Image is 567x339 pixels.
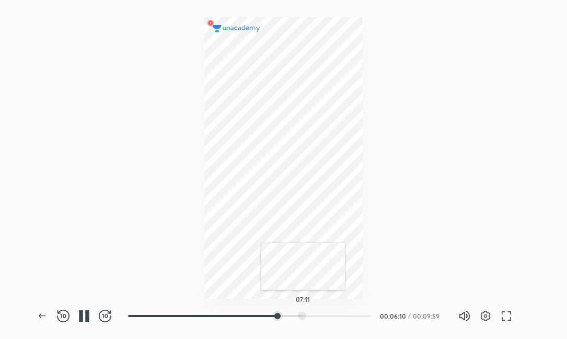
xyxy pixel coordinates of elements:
[413,313,442,319] div: 00:09:59
[296,296,310,302] h5: 07:11
[380,313,406,319] div: 00:06:10
[408,313,411,319] div: /
[213,25,260,32] img: logo.2a7e12a2.svg
[204,17,217,29] img: wMgqJGBwKWe8AAAAABJRU5ErkJggg==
